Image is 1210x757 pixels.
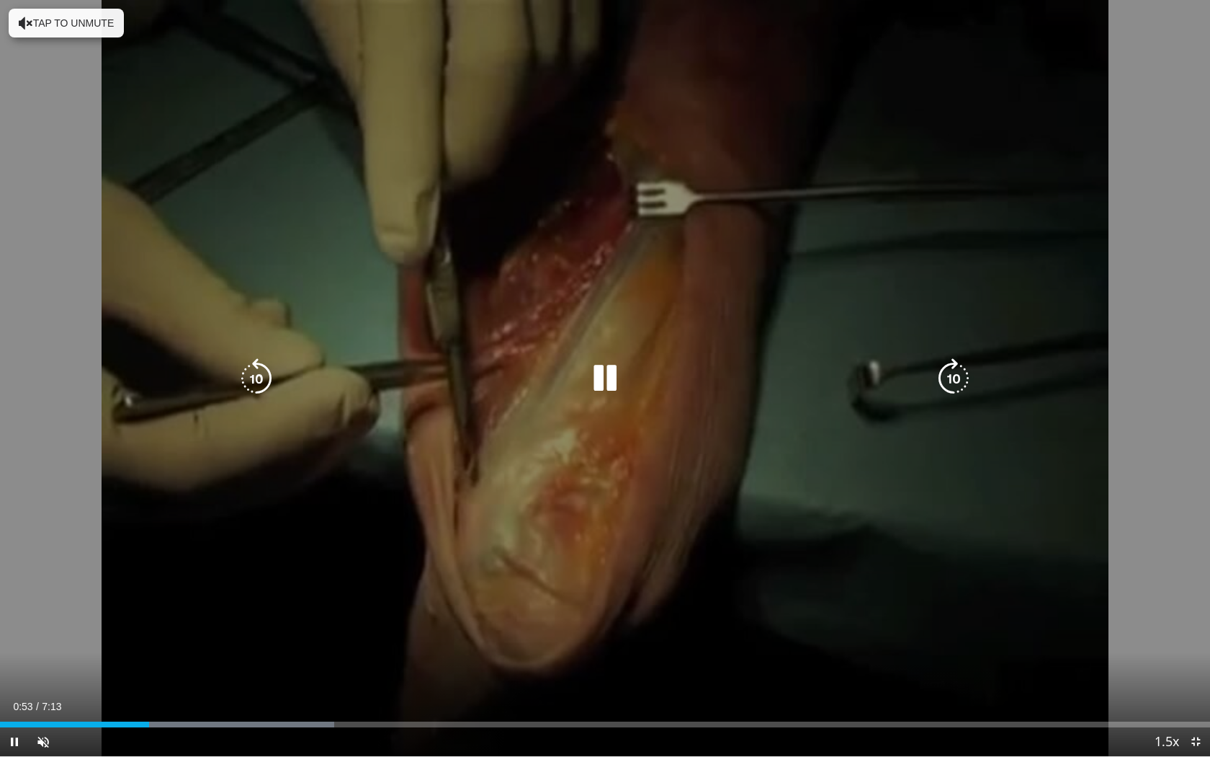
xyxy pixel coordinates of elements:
[29,727,58,756] button: Unmute
[13,701,32,712] span: 0:53
[9,9,124,37] button: Tap to unmute
[1181,727,1210,756] button: Exit Fullscreen
[1152,727,1181,756] button: Playback Rate
[42,701,61,712] span: 7:13
[36,701,39,712] span: /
